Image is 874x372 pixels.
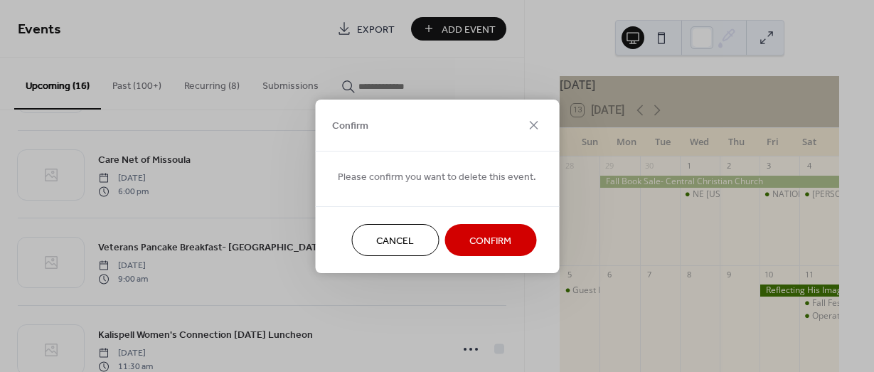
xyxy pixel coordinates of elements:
span: Cancel [376,233,414,248]
button: Confirm [444,224,536,256]
button: Cancel [351,224,439,256]
span: Confirm [469,233,511,248]
span: Please confirm you want to delete this event. [338,169,536,184]
span: Confirm [332,119,368,134]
